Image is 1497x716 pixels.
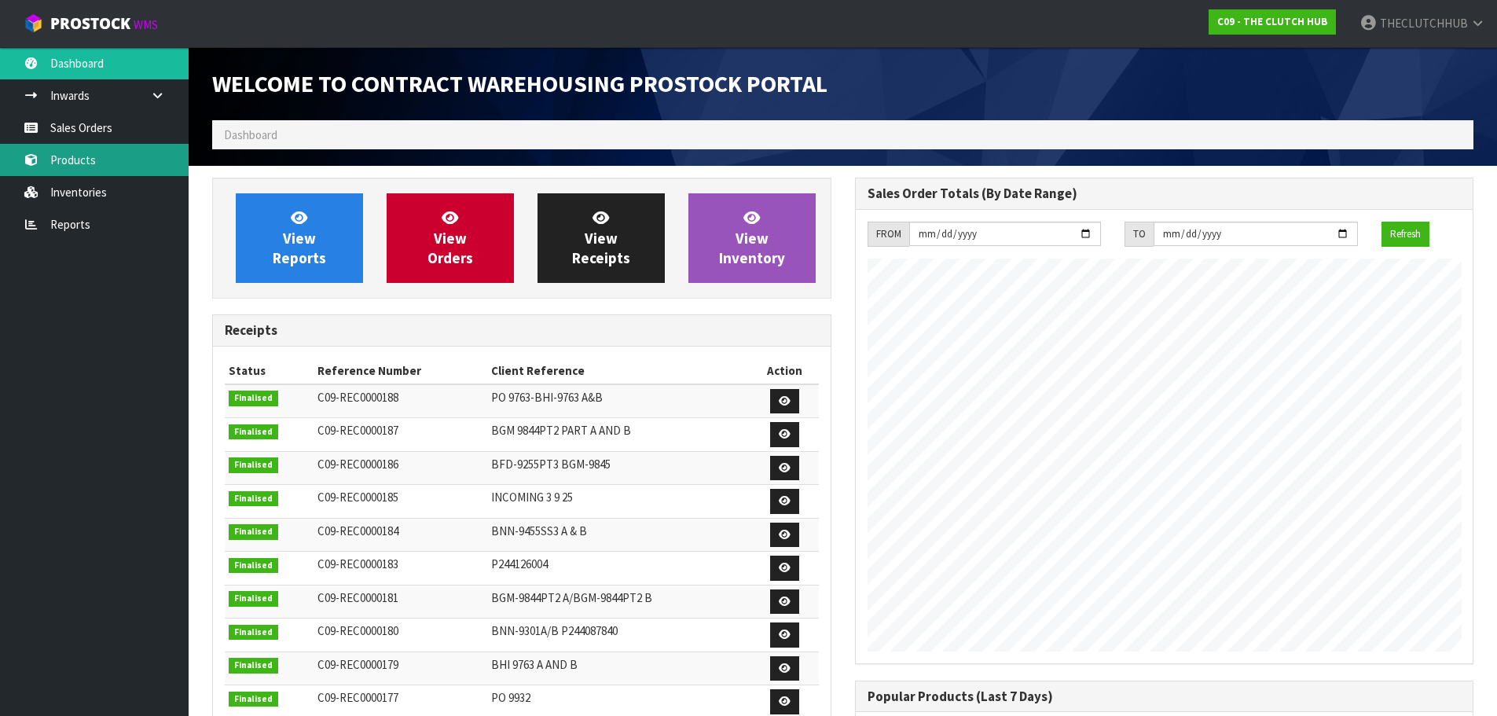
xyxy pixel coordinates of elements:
[719,208,785,267] span: View Inventory
[134,17,158,32] small: WMS
[491,556,548,571] span: P244126004
[538,193,665,283] a: ViewReceipts
[751,358,819,384] th: Action
[229,457,278,473] span: Finalised
[427,208,473,267] span: View Orders
[229,424,278,440] span: Finalised
[212,68,827,98] span: Welcome to Contract Warehousing ProStock Portal
[1125,222,1154,247] div: TO
[229,625,278,641] span: Finalised
[229,524,278,540] span: Finalised
[1381,222,1429,247] button: Refresh
[317,657,398,672] span: C09-REC0000179
[229,692,278,707] span: Finalised
[491,590,652,605] span: BGM-9844PT2 A/BGM-9844PT2 B
[229,558,278,574] span: Finalised
[229,591,278,607] span: Finalised
[491,423,631,438] span: BGM 9844PT2 PART A AND B
[225,323,819,338] h3: Receipts
[491,690,530,705] span: PO 9932
[387,193,514,283] a: ViewOrders
[229,491,278,507] span: Finalised
[225,358,314,384] th: Status
[572,208,630,267] span: View Receipts
[868,689,1462,704] h3: Popular Products (Last 7 Days)
[487,358,750,384] th: Client Reference
[868,186,1462,201] h3: Sales Order Totals (By Date Range)
[317,490,398,505] span: C09-REC0000185
[224,127,277,142] span: Dashboard
[491,523,587,538] span: BNN-9455SS3 A & B
[317,390,398,405] span: C09-REC0000188
[273,208,326,267] span: View Reports
[236,193,363,283] a: ViewReports
[317,556,398,571] span: C09-REC0000183
[229,391,278,406] span: Finalised
[491,623,618,638] span: BNN-9301A/B P244087840
[868,222,909,247] div: FROM
[317,523,398,538] span: C09-REC0000184
[317,690,398,705] span: C09-REC0000177
[491,390,603,405] span: PO 9763-BHI-9763 A&B
[491,657,578,672] span: BHI 9763 A AND B
[491,490,573,505] span: INCOMING 3 9 25
[24,13,43,33] img: cube-alt.png
[317,423,398,438] span: C09-REC0000187
[50,13,130,34] span: ProStock
[314,358,487,384] th: Reference Number
[229,658,278,674] span: Finalised
[1217,15,1327,28] strong: C09 - THE CLUTCH HUB
[491,457,611,472] span: BFD-9255PT3 BGM-9845
[688,193,816,283] a: ViewInventory
[317,590,398,605] span: C09-REC0000181
[317,457,398,472] span: C09-REC0000186
[1380,16,1468,31] span: THECLUTCHHUB
[317,623,398,638] span: C09-REC0000180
